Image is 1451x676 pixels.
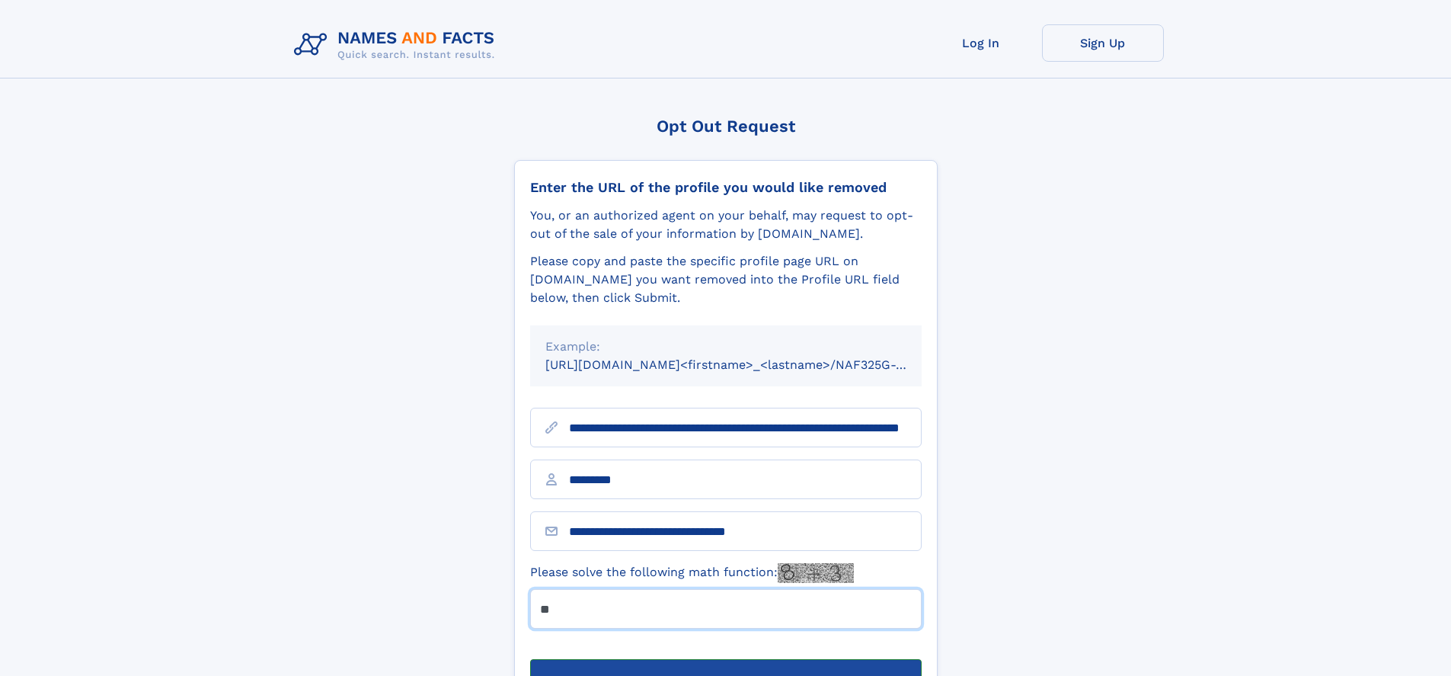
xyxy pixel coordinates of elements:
[545,338,906,356] div: Example:
[514,117,938,136] div: Opt Out Request
[530,563,854,583] label: Please solve the following math function:
[288,24,507,66] img: Logo Names and Facts
[530,207,922,243] div: You, or an authorized agent on your behalf, may request to opt-out of the sale of your informatio...
[1042,24,1164,62] a: Sign Up
[545,357,951,372] small: [URL][DOMAIN_NAME]<firstname>_<lastname>/NAF325G-xxxxxxxx
[530,179,922,196] div: Enter the URL of the profile you would like removed
[920,24,1042,62] a: Log In
[530,252,922,307] div: Please copy and paste the specific profile page URL on [DOMAIN_NAME] you want removed into the Pr...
